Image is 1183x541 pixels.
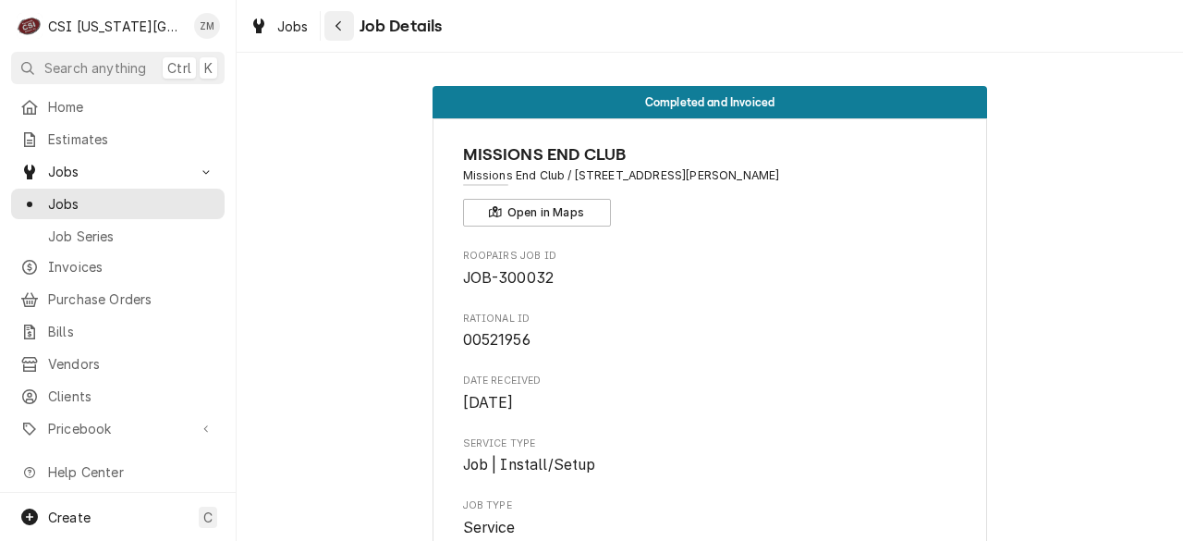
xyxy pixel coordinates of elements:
[11,413,225,444] a: Go to Pricebook
[463,329,957,351] span: Rational ID
[11,52,225,84] button: Search anythingCtrlK
[463,454,957,476] span: Service Type
[463,498,957,513] span: Job Type
[11,284,225,314] a: Purchase Orders
[48,510,91,525] span: Create
[463,517,957,539] span: Job Type
[463,436,957,476] div: Service Type
[48,419,188,438] span: Pricebook
[11,124,225,154] a: Estimates
[203,508,213,527] span: C
[463,267,957,289] span: Roopairs Job ID
[48,322,215,341] span: Bills
[463,312,957,326] span: Rational ID
[11,221,225,252] a: Job Series
[11,381,225,412] a: Clients
[463,374,957,413] div: Date Received
[463,331,531,349] span: 00521956
[204,58,213,78] span: K
[17,13,43,39] div: C
[242,11,316,42] a: Jobs
[48,162,188,181] span: Jobs
[11,457,225,487] a: Go to Help Center
[354,14,443,39] span: Job Details
[463,249,957,289] div: Roopairs Job ID
[48,129,215,149] span: Estimates
[48,194,215,214] span: Jobs
[277,17,309,36] span: Jobs
[194,13,220,39] div: Zach Masters's Avatar
[463,167,957,184] span: Address
[11,189,225,219] a: Jobs
[463,199,611,227] button: Open in Maps
[463,374,957,388] span: Date Received
[17,13,43,39] div: CSI Kansas City's Avatar
[11,316,225,347] a: Bills
[48,387,215,406] span: Clients
[463,392,957,414] span: Date Received
[48,354,215,374] span: Vendors
[11,156,225,187] a: Go to Jobs
[463,249,957,264] span: Roopairs Job ID
[48,17,184,36] div: CSI [US_STATE][GEOGRAPHIC_DATA]
[48,97,215,117] span: Home
[463,498,957,538] div: Job Type
[463,269,555,287] span: JOB-300032
[463,142,957,167] span: Name
[463,312,957,351] div: Rational ID
[645,96,775,108] span: Completed and Invoiced
[48,257,215,277] span: Invoices
[48,289,215,309] span: Purchase Orders
[194,13,220,39] div: ZM
[463,142,957,227] div: Client Information
[463,436,957,451] span: Service Type
[11,489,225,520] a: Go to What's New
[48,462,213,482] span: Help Center
[433,86,987,118] div: Status
[48,227,215,246] span: Job Series
[463,519,516,536] span: Service
[11,252,225,282] a: Invoices
[324,11,354,41] button: Navigate back
[463,394,514,412] span: [DATE]
[463,456,596,473] span: Job | Install/Setup
[11,92,225,122] a: Home
[11,349,225,379] a: Vendors
[44,58,146,78] span: Search anything
[167,58,191,78] span: Ctrl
